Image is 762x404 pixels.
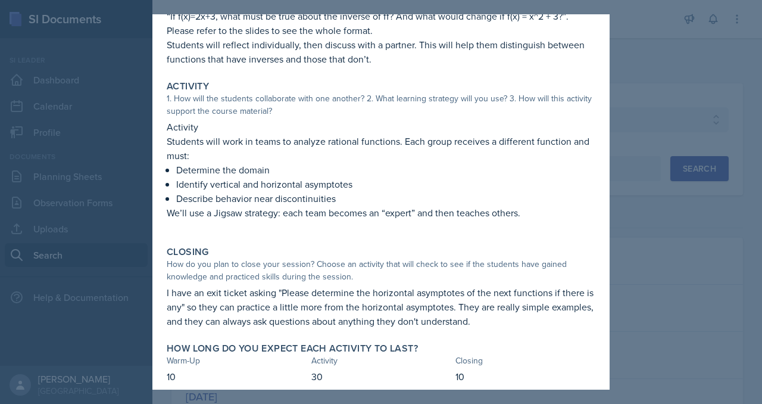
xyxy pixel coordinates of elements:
div: Closing [455,355,595,367]
p: Students will work in teams to analyze rational functions. Each group receives a different functi... [167,134,595,163]
label: Closing [167,246,209,258]
p: Identify vertical and horizontal asymptotes [176,177,595,191]
p: I have an exit ticket asking "Please determine the horizontal asymptotes of the next functions if... [167,285,595,328]
div: How do you plan to close your session? Choose an activity that will check to see if the students ... [167,258,595,283]
p: “If f(x)=2x+3, what must be true about the inverse of ff? And what would change if f(x) = x^2 + 3... [167,9,595,38]
p: 10 [455,369,595,384]
p: Students will reflect individually, then discuss with a partner. This will help them distinguish ... [167,38,595,66]
p: Determine the domain [176,163,595,177]
div: 1. How will the students collaborate with one another? 2. What learning strategy will you use? 3.... [167,92,595,117]
div: Warm-Up [167,355,307,367]
label: Activity [167,80,209,92]
div: Activity [311,355,451,367]
label: How long do you expect each activity to last? [167,343,418,355]
p: 30 [311,369,451,384]
p: Describe behavior near discontinuities [176,191,595,206]
p: 10 [167,369,307,384]
p: Activity [167,120,595,134]
p: We’ll use a Jigsaw strategy: each team becomes an “expert” and then teaches others. [167,206,595,220]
